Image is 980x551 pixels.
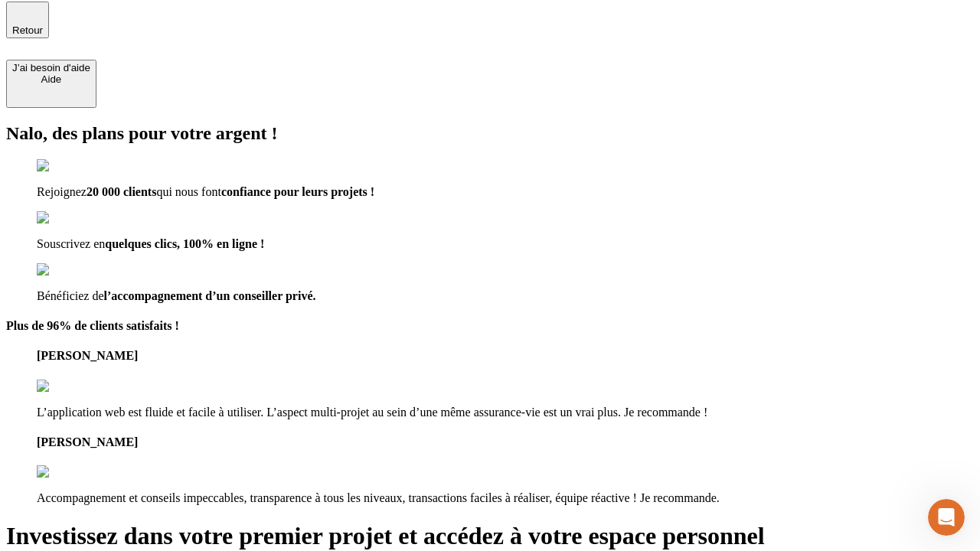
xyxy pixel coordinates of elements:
[6,123,974,144] h2: Nalo, des plans pour votre argent !
[928,499,965,536] iframe: Intercom live chat
[12,73,90,85] div: Aide
[6,60,96,108] button: J’ai besoin d'aideAide
[12,24,43,36] span: Retour
[221,185,374,198] span: confiance pour leurs projets !
[37,289,104,302] span: Bénéficiez de
[37,465,113,479] img: reviews stars
[12,62,90,73] div: J’ai besoin d'aide
[87,185,157,198] span: 20 000 clients
[37,237,105,250] span: Souscrivez en
[37,263,103,277] img: checkmark
[6,319,974,333] h4: Plus de 96% de clients satisfaits !
[37,406,974,419] p: L’application web est fluide et facile à utiliser. L’aspect multi-projet au sein d’une même assur...
[105,237,264,250] span: quelques clics, 100% en ligne !
[37,185,87,198] span: Rejoignez
[37,491,974,505] p: Accompagnement et conseils impeccables, transparence à tous les niveaux, transactions faciles à r...
[6,522,974,550] h1: Investissez dans votre premier projet et accédez à votre espace personnel
[37,159,103,173] img: checkmark
[37,211,103,225] img: checkmark
[6,2,49,38] button: Retour
[37,435,974,449] h4: [PERSON_NAME]
[37,349,974,363] h4: [PERSON_NAME]
[104,289,316,302] span: l’accompagnement d’un conseiller privé.
[156,185,220,198] span: qui nous font
[37,380,113,393] img: reviews stars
